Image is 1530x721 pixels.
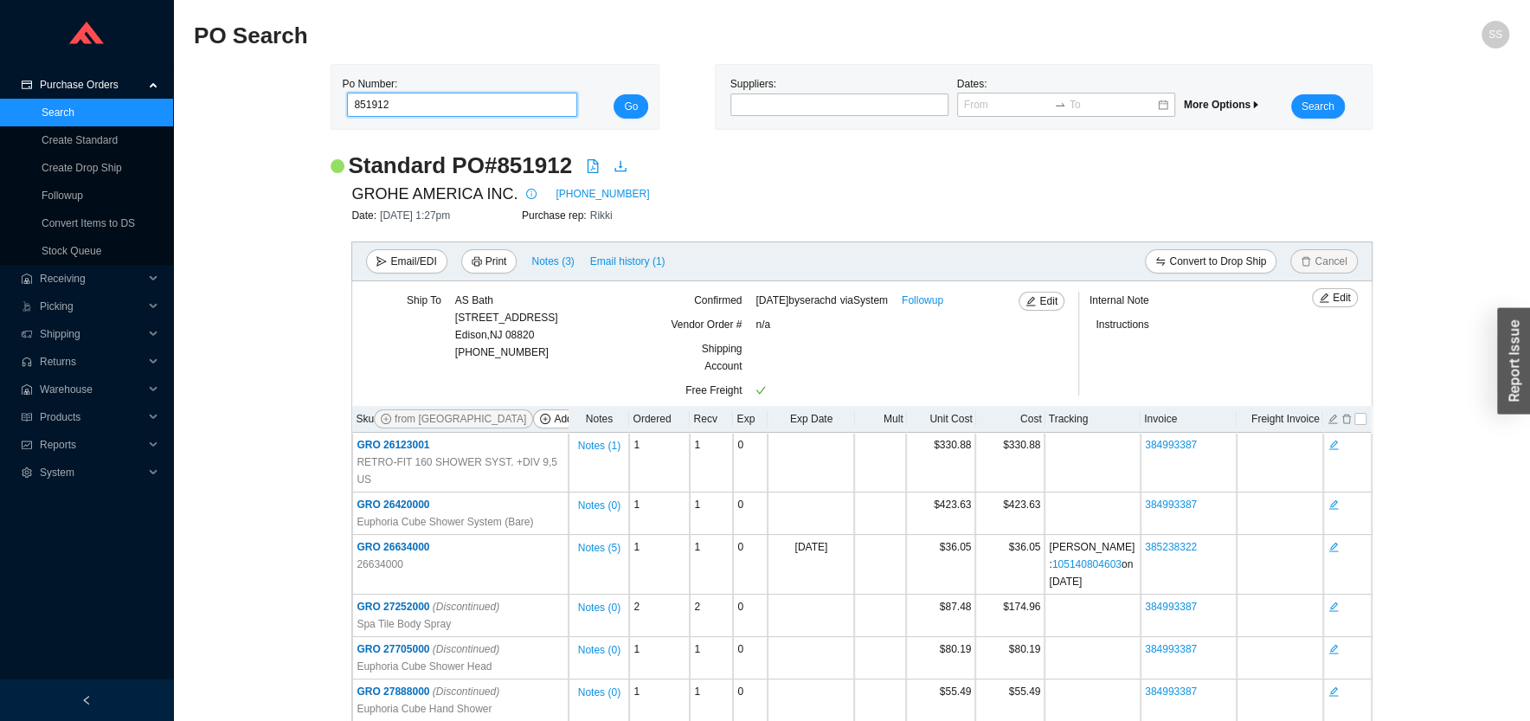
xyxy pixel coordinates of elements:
span: 1 [694,686,700,698]
th: Exp [733,406,768,433]
span: Print [485,253,507,270]
span: Notes ( 3 ) [531,253,574,270]
span: System [40,459,144,486]
td: 1 [629,492,690,535]
span: Vendor Order # [671,319,742,331]
a: Search [42,106,74,119]
span: 2 [694,601,700,613]
th: Exp Date [768,406,854,433]
span: Warehouse [40,376,144,403]
span: Rikki [590,209,613,222]
div: Suppliers: [726,75,953,119]
span: Add Items [554,410,601,428]
span: edit [1328,686,1339,698]
td: $330.88 [975,433,1045,492]
span: More Options [1184,99,1261,111]
td: 0 [733,637,768,679]
i: (Discontinued) [433,601,499,613]
a: download [614,159,627,177]
button: printerPrint [461,249,517,274]
span: Shipping [40,320,144,348]
span: Free Freight [685,384,742,396]
div: Po Number: [342,75,572,119]
span: edit [1328,499,1339,511]
span: GRO 26123001 [357,439,429,451]
td: $330.88 [906,433,975,492]
a: 384993387 [1145,499,1197,511]
td: 0 [733,595,768,637]
span: edit [1328,541,1339,553]
button: Notes (0) [577,496,621,508]
span: Reports [40,431,144,459]
button: editEdit [1019,292,1064,311]
button: sendEmail/EDI [366,249,447,274]
span: Spa Tile Body Spray [357,615,451,633]
a: 384993387 [1145,686,1197,698]
span: read [21,412,33,422]
a: 384993387 [1145,601,1197,613]
span: Purchase rep: [522,209,590,222]
td: [DATE] [768,535,854,595]
td: $87.48 [906,595,975,637]
span: edit [1328,439,1339,451]
div: [PHONE_NUMBER] [455,292,558,361]
button: swapConvert to Drop Ship [1145,249,1276,274]
span: setting [21,467,33,478]
span: GRO 27888000 [357,686,499,698]
span: Date: [351,209,380,222]
span: Products [40,403,144,431]
th: Unit Cost [907,406,976,433]
span: GRO 26420000 [357,499,429,511]
th: Mult [855,406,907,433]
div: Sku [356,409,565,428]
a: Followup [902,292,943,309]
button: Notes (1) [577,436,621,448]
td: $174.96 [975,595,1045,637]
td: 0 [733,535,768,595]
span: printer [472,256,482,268]
td: 0 [733,492,768,535]
a: 385238322 [1145,541,1197,553]
span: [PERSON_NAME] : on [DATE] [1049,541,1135,588]
span: plus-circle [540,414,550,426]
div: AS Bath [STREET_ADDRESS] Edison , NJ 08820 [455,292,558,344]
span: customer-service [21,357,33,367]
span: file-pdf [586,159,600,173]
button: Notes (3) [530,252,575,264]
span: check [755,385,766,396]
span: Internal Note [1090,294,1149,306]
span: GRO 26634000 [357,541,429,553]
button: Notes (0) [577,683,621,695]
button: edit [1327,641,1340,653]
td: $36.05 [975,535,1045,595]
span: Notes ( 5 ) [578,539,620,557]
span: caret-right [1250,100,1261,110]
span: Notes ( 1 ) [578,437,620,454]
a: 105140804603 [1052,558,1122,570]
h2: PO Search [194,21,1180,51]
span: 1 [694,439,700,451]
span: swap [1155,256,1166,268]
span: send [376,256,387,268]
a: file-pdf [586,159,600,177]
span: Euphoria Cube Hand Shower [357,700,492,718]
span: Shipping Account [702,343,742,372]
span: 1 [694,499,700,511]
th: Cost [976,406,1045,433]
span: edit [1319,293,1329,305]
td: 1 [629,433,690,492]
span: 1 [694,643,700,655]
span: [DATE] by serachd [755,292,888,309]
span: Purchase Orders [40,71,144,99]
span: Confirmed [694,294,742,306]
button: plus-circlefrom [GEOGRAPHIC_DATA] [374,409,533,428]
span: 26634000 [357,556,402,573]
span: to [1054,99,1066,111]
th: Recv [690,406,733,433]
span: edit [1328,643,1339,655]
span: Go [624,98,638,115]
span: RETRO-FIT 160 SHOWER SYST. +DIV 9,5 US [357,454,564,488]
h2: Standard PO # 851912 [348,151,572,181]
button: edit [1327,539,1340,551]
input: To [1070,96,1156,113]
